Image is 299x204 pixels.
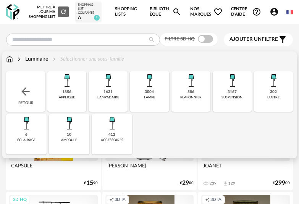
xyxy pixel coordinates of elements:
[172,7,181,16] span: Magnify icon
[182,71,200,90] img: Luminaire.png
[109,197,114,203] span: Creation icon
[59,95,75,100] div: applique
[228,90,237,95] div: 3167
[115,197,126,203] span: 3D IA
[94,15,100,21] span: 9
[9,161,98,176] div: CAPSULE
[6,55,13,63] img: svg+xml;base64,PHN2ZyB3aWR0aD0iMTYiIGhlaWdodD0iMTciIHZpZXdCb3g9IjAgMCAxNiAxNyIgZmlsbD0ibm9uZSIgeG...
[67,132,71,137] div: 10
[99,71,117,90] img: Luminaire.png
[16,55,48,63] div: Luminaire
[25,132,27,137] div: 6
[180,95,202,100] div: plafonnier
[19,85,32,98] img: svg+xml;base64,PHN2ZyB3aWR0aD0iMjQiIGhlaWdodD0iMjQiIHZpZXdCb3g9IjAgMCAyNCAyNCIgZmlsbD0ibm9uZSIgeG...
[228,181,235,186] div: 129
[223,181,228,186] span: Download icon
[17,114,36,132] img: Luminaire.png
[145,90,154,95] div: 3004
[278,35,287,44] span: Filter icon
[103,90,113,95] div: 1631
[270,90,277,95] div: 302
[187,90,194,95] div: 586
[201,161,290,176] div: JOANET
[205,197,210,203] span: Creation icon
[223,71,241,90] img: Luminaire.png
[273,181,290,186] div: € 00
[182,181,189,186] span: 29
[86,181,93,186] span: 15
[61,138,77,142] div: ampoule
[144,95,155,100] div: lampe
[28,5,69,19] div: Mettre à jour ma Shopping List
[210,181,217,186] div: 239
[101,138,123,142] div: accessoires
[78,3,99,15] div: Shopping List courante
[6,71,45,112] div: Retour
[165,37,195,41] span: Filtre 3D HQ
[60,10,67,14] span: Refresh icon
[6,4,19,20] img: OXP
[78,3,99,21] a: Shopping List courante A 9
[230,36,278,43] span: filtre
[105,161,194,176] div: [PERSON_NAME]
[252,7,261,16] span: Help Circle Outline icon
[224,33,293,46] button: Ajouter unfiltre Filter icon
[78,15,99,21] div: A
[267,95,280,100] div: lustre
[58,71,76,90] img: Luminaire.png
[108,132,115,137] div: 412
[180,181,194,186] div: € 00
[17,138,36,142] div: éclairage
[231,6,261,18] span: Centre d'aideHelp Circle Outline icon
[97,95,119,100] div: lampadaire
[210,197,221,203] span: 3D IA
[230,37,262,42] span: Ajouter un
[213,7,223,16] span: Heart Outline icon
[270,7,279,16] span: Account Circle icon
[140,71,158,90] img: Luminaire.png
[62,90,71,95] div: 1856
[264,71,283,90] img: Luminaire.png
[275,181,285,186] span: 299
[270,7,282,16] span: Account Circle icon
[60,114,78,132] img: Luminaire.png
[221,95,242,100] div: suspension
[286,9,293,16] img: fr
[16,55,22,63] img: svg+xml;base64,PHN2ZyB3aWR0aD0iMTYiIGhlaWdodD0iMTYiIHZpZXdCb3g9IjAgMCAxNiAxNiIgZmlsbD0ibm9uZSIgeG...
[84,181,98,186] div: € 90
[103,114,121,132] img: Luminaire.png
